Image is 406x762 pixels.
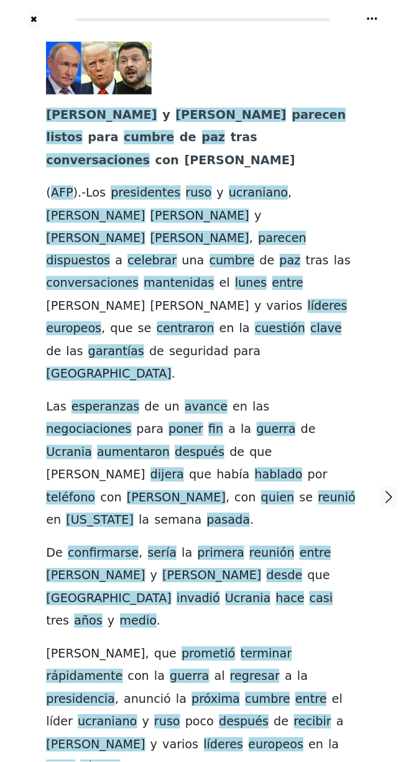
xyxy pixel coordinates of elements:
span: ruso [186,185,212,201]
img: AFP__20250318__372X6VF__v3__Preview__UsPresidentDonaldTrumpAndRussianPresidentVladim2.jpg [46,42,152,95]
span: AFP [51,185,73,201]
span: la [297,669,308,685]
span: de [260,254,275,269]
span: de [145,400,160,416]
span: , [139,546,142,562]
span: que [189,468,211,483]
span: que [308,569,330,584]
span: poner [168,422,203,438]
span: dijera [150,468,184,483]
span: centraron [157,322,215,337]
span: la [154,669,165,685]
span: a [336,715,344,730]
span: después [175,445,224,461]
span: negociaciones [46,422,131,438]
span: cuestión [255,322,305,337]
span: ). [73,185,82,201]
span: primera [198,546,245,562]
span: europeos [46,322,101,337]
span: para [137,422,164,438]
span: de [46,345,61,360]
span: con [155,153,179,169]
span: que [154,647,177,662]
span: había [217,468,250,483]
span: [PERSON_NAME] [150,231,249,246]
span: el [219,276,230,292]
span: [GEOGRAPHIC_DATA] [46,367,172,383]
span: líder [46,715,73,730]
span: se [138,322,152,337]
span: de [230,445,245,461]
span: [PERSON_NAME] [46,108,157,123]
span: al [215,669,225,685]
span: [PERSON_NAME] [162,569,261,584]
span: ucraniano [229,185,288,201]
span: presidencia [46,692,115,708]
span: un [165,400,180,416]
span: tres [46,614,69,630]
span: conversaciones [46,153,150,169]
span: guerra [170,669,209,685]
span: [US_STATE] [66,513,134,529]
span: para [88,130,118,146]
span: con [100,491,121,506]
span: una [182,254,205,269]
span: y [150,569,157,584]
span: y [142,715,149,730]
span: quien [261,491,295,506]
span: reunió [318,491,356,506]
span: Ucrania [46,445,92,461]
span: , [101,322,105,337]
span: . [172,367,175,383]
span: a [229,422,236,438]
span: las [253,400,270,416]
span: en [46,513,61,529]
span: de [149,345,164,360]
span: De [46,546,63,562]
span: y [162,108,170,123]
span: próxima [191,692,240,708]
span: la [329,738,339,753]
span: paz [280,254,301,269]
span: después [219,715,269,730]
span: europeos [249,738,304,753]
span: , [226,491,229,506]
span: desde [267,569,303,584]
span: semana [154,513,201,529]
span: , [145,647,149,662]
span: regresar [230,669,280,685]
span: , [249,231,253,246]
span: medio [120,614,157,630]
span: seguridad [169,345,228,360]
span: Ucrania [225,592,271,607]
span: años [74,614,103,630]
span: la [176,692,187,708]
span: ruso [154,715,180,730]
span: [PERSON_NAME] [46,208,145,224]
span: entre [272,276,304,292]
span: [PERSON_NAME] [185,153,295,169]
span: por [308,468,328,483]
span: parecen [292,108,346,123]
span: sería [148,546,177,562]
span: . [250,513,254,529]
span: presidentes [111,185,180,201]
span: casi [310,592,333,607]
span: de [274,715,289,730]
span: en [309,738,324,753]
span: avance [185,400,228,416]
span: líderes [308,299,348,315]
span: y [254,299,261,315]
span: . [157,614,160,630]
span: Las [46,400,66,416]
span: terminar [241,647,292,662]
span: conversaciones [46,276,139,292]
span: pasada [207,513,251,529]
span: tras [231,130,257,146]
span: , [115,692,119,708]
span: tras [306,254,329,269]
span: hace [276,592,305,607]
span: [PERSON_NAME] [46,647,145,662]
span: poco [185,715,214,730]
span: teléfono [46,491,95,506]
